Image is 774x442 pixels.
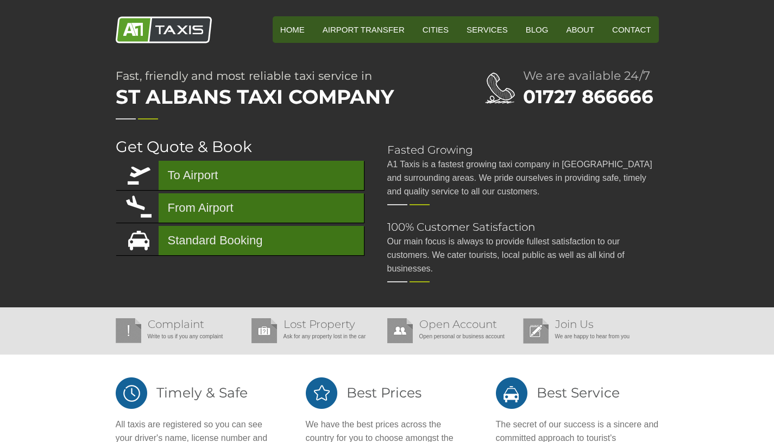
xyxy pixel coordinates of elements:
h2: Best Prices [306,376,469,409]
p: Open personal or business account [387,330,518,343]
img: Lost Property [251,318,277,343]
h2: Fasted Growing [387,144,659,155]
a: From Airport [116,193,364,223]
span: St Albans Taxi Company [116,81,442,112]
img: Open Account [387,318,413,343]
a: Contact [605,16,658,43]
a: About [558,16,602,43]
a: Blog [518,16,556,43]
a: 01727 866666 [523,85,653,108]
a: Airport Transfer [315,16,412,43]
a: To Airport [116,161,364,190]
img: A1 Taxis [116,16,212,43]
h2: 100% Customer Satisfaction [387,222,659,232]
a: Open Account [419,318,497,331]
a: Standard Booking [116,226,364,255]
p: A1 Taxis is a fastest growing taxi company in [GEOGRAPHIC_DATA] and surrounding areas. We pride o... [387,157,659,198]
p: Write to us if you any complaint [116,330,246,343]
h2: Timely & Safe [116,376,279,409]
p: Ask for any property lost in the car [251,330,382,343]
a: HOME [273,16,312,43]
h2: Best Service [496,376,659,409]
a: Join Us [555,318,594,331]
a: Services [459,16,515,43]
h2: Get Quote & Book [116,139,366,154]
p: Our main focus is always to provide fullest satisfaction to our customers. We cater tourists, loc... [387,235,659,275]
h1: Fast, friendly and most reliable taxi service in [116,70,442,112]
a: Cities [415,16,456,43]
img: Complaint [116,318,141,343]
a: Complaint [148,318,204,331]
img: Join Us [523,318,549,344]
p: We are happy to hear from you [523,330,653,343]
a: Lost Property [284,318,355,331]
h2: We are available 24/7 [523,70,659,82]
